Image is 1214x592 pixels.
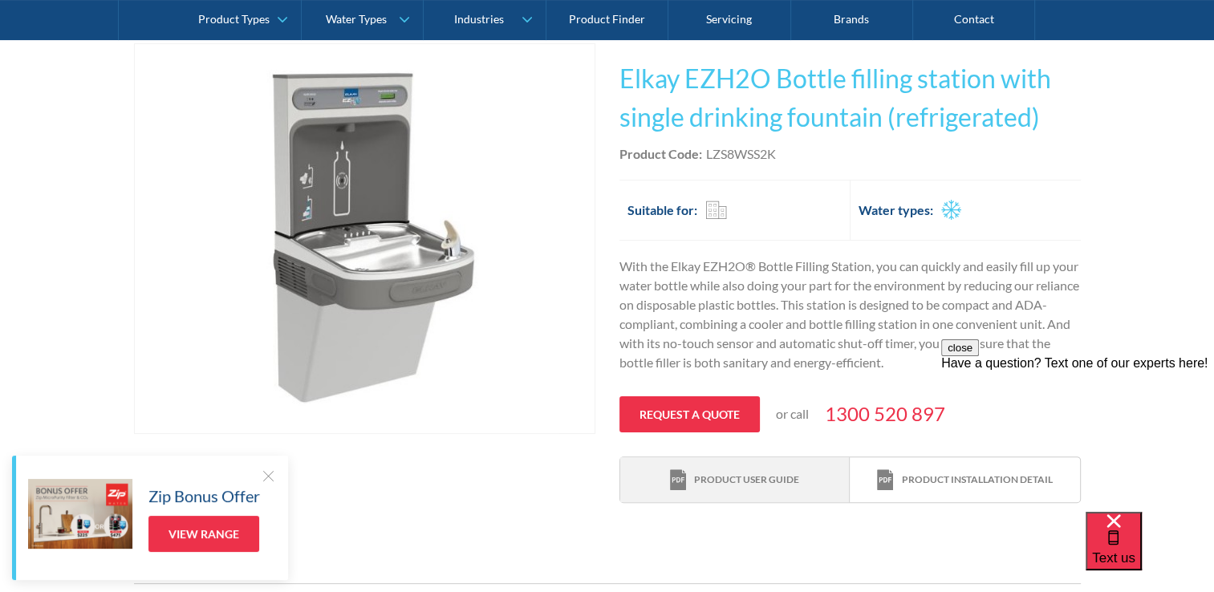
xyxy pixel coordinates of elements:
div: Product installation detail [901,472,1052,487]
h2: Suitable for: [627,201,697,220]
h2: Water types: [859,201,933,220]
h1: Elkay EZH2O Bottle filling station with single drinking fountain (refrigerated) [619,59,1081,136]
strong: Product Code: [619,146,702,161]
a: 1300 520 897 [825,399,945,428]
iframe: podium webchat widget bubble [1086,512,1214,592]
h5: Zip Bonus Offer [148,484,260,508]
img: Elkay EZH2O Bottle filling station with single drinking fountain (refrigerated) [170,44,559,433]
div: Product user guide [694,472,799,487]
a: View Range [148,516,259,552]
iframe: podium webchat widget prompt [941,339,1214,532]
a: open lightbox [134,43,595,434]
img: print icon [670,469,686,491]
a: print iconProduct user guide [620,457,850,503]
a: Request a quote [619,396,760,432]
div: Product Types [198,13,270,26]
img: print icon [877,469,893,491]
a: print iconProduct installation detail [850,457,1079,503]
p: or call [776,404,809,424]
div: Water Types [326,13,387,26]
img: Zip Bonus Offer [28,479,132,549]
div: Industries [454,13,504,26]
p: With the Elkay EZH2O® Bottle Filling Station, you can quickly and easily fill up your water bottl... [619,257,1081,372]
div: LZS8WSS2K [706,144,776,164]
